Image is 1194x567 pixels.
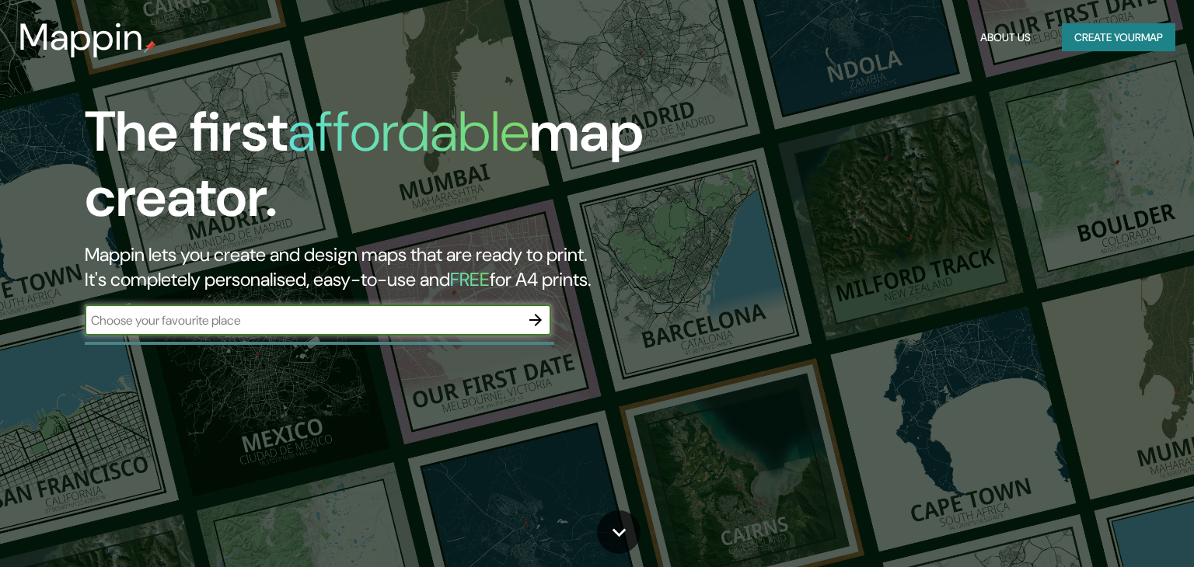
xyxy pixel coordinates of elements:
[288,96,529,168] h1: affordable
[1062,23,1175,52] button: Create yourmap
[85,242,682,292] h2: Mappin lets you create and design maps that are ready to print. It's completely personalised, eas...
[450,267,490,291] h5: FREE
[974,23,1037,52] button: About Us
[144,40,156,53] img: mappin-pin
[85,99,682,242] h1: The first map creator.
[85,311,520,329] input: Choose your favourite place
[19,16,144,59] h3: Mappin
